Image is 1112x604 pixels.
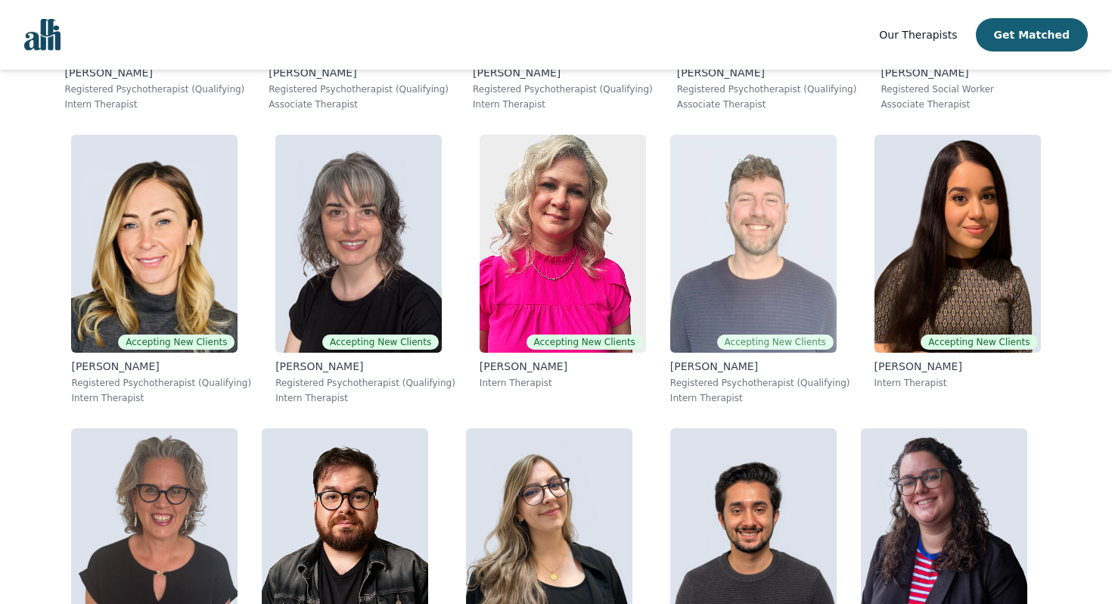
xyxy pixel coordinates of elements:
p: Registered Social Worker [881,83,1047,95]
p: Intern Therapist [874,377,1041,389]
span: Accepting New Clients [717,335,834,350]
a: Heala_MaudoodiAccepting New Clients[PERSON_NAME]Intern Therapist [862,123,1053,416]
span: Accepting New Clients [921,335,1037,350]
p: [PERSON_NAME] [670,359,850,374]
img: Ryan_Davis [670,135,837,353]
p: [PERSON_NAME] [874,359,1041,374]
button: Get Matched [976,18,1088,51]
p: Associate Therapist [269,98,449,111]
p: Intern Therapist [65,98,245,111]
p: [PERSON_NAME] [65,65,245,80]
p: Registered Psychotherapist (Qualifying) [473,83,653,95]
span: Accepting New Clients [322,335,439,350]
img: Melissa_Stutley [480,135,646,353]
p: [PERSON_NAME] [480,359,646,374]
p: Registered Psychotherapist (Qualifying) [670,377,850,389]
span: Accepting New Clients [526,335,643,350]
p: Intern Therapist [71,392,251,404]
p: Associate Therapist [677,98,857,111]
p: [PERSON_NAME] [275,359,455,374]
p: Registered Psychotherapist (Qualifying) [65,83,245,95]
p: Registered Psychotherapist (Qualifying) [269,83,449,95]
a: Ryan_DavisAccepting New Clients[PERSON_NAME]Registered Psychotherapist (Qualifying)Intern Therapist [658,123,862,416]
a: Melanie_CrockerAccepting New Clients[PERSON_NAME]Registered Psychotherapist (Qualifying)Intern Th... [263,123,467,416]
a: Keri_GraingerAccepting New Clients[PERSON_NAME]Registered Psychotherapist (Qualifying)Intern Ther... [59,123,263,416]
p: Intern Therapist [480,377,646,389]
img: alli logo [24,19,61,51]
p: Associate Therapist [881,98,1047,111]
p: [PERSON_NAME] [473,65,653,80]
p: Registered Psychotherapist (Qualifying) [677,83,857,95]
p: [PERSON_NAME] [71,359,251,374]
img: Heala_Maudoodi [874,135,1041,353]
p: Intern Therapist [473,98,653,111]
p: [PERSON_NAME] [677,65,857,80]
p: [PERSON_NAME] [269,65,449,80]
p: Intern Therapist [670,392,850,404]
p: [PERSON_NAME] [881,65,1047,80]
a: Melissa_StutleyAccepting New Clients[PERSON_NAME]Intern Therapist [467,123,658,416]
p: Registered Psychotherapist (Qualifying) [275,377,455,389]
img: Keri_Grainger [71,135,238,353]
p: Intern Therapist [275,392,455,404]
span: Accepting New Clients [118,335,235,350]
p: Registered Psychotherapist (Qualifying) [71,377,251,389]
span: Our Therapists [879,29,957,41]
a: Our Therapists [879,26,957,44]
img: Melanie_Crocker [275,135,442,353]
